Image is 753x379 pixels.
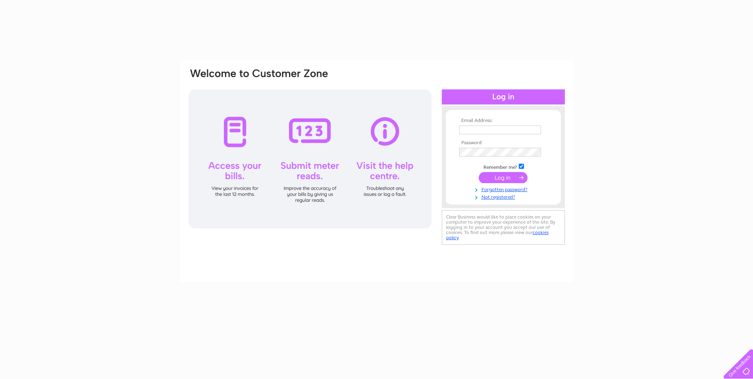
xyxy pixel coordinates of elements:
[459,193,549,200] a: Not registered?
[457,118,549,124] th: Email Address:
[457,162,549,170] td: Remember me?
[446,230,549,240] a: cookies policy
[459,185,549,193] a: Forgotten password?
[479,172,528,183] input: Submit
[442,210,565,245] div: Clear Business would like to place cookies on your computer to improve your experience of the sit...
[457,140,549,146] th: Password:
